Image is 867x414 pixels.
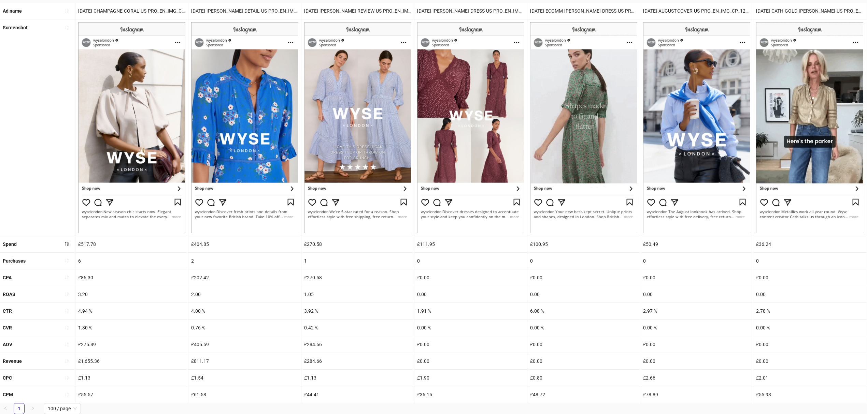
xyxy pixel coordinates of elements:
div: £0.00 [640,353,753,369]
div: 1.05 [301,286,414,302]
img: Screenshot 120229144973090055 [78,22,185,233]
span: sort-descending [65,241,69,246]
b: Ad name [3,8,22,14]
div: £0.80 [527,370,640,386]
span: sort-ascending [65,392,69,397]
div: £0.00 [414,336,527,353]
div: £1.90 [414,370,527,386]
div: [DATE]-CHAMPAGNE-CORAL-US-PRO_EN_IMG_CP_28072025_F_CC_SC1_None_NEWSEASON [75,3,188,19]
div: 0.00 % [527,320,640,336]
span: 100 / page [48,403,77,414]
span: sort-ascending [65,375,69,380]
div: £202.42 [188,269,301,286]
div: Page Size [44,403,81,414]
div: £517.78 [75,236,188,252]
div: £111.95 [414,236,527,252]
img: Screenshot 120229145008090055 [530,22,637,233]
div: £1.13 [75,370,188,386]
div: £55.93 [753,386,866,403]
div: £0.00 [527,336,640,353]
div: 1 [301,253,414,269]
b: Purchases [3,258,26,264]
span: left [3,406,8,410]
div: 2.97 % [640,303,753,319]
div: 6.08 % [527,303,640,319]
b: CPA [3,275,12,280]
div: 0.42 % [301,320,414,336]
b: Revenue [3,358,22,364]
div: 0 [640,253,753,269]
div: £0.00 [640,269,753,286]
div: £405.59 [188,336,301,353]
div: 0 [527,253,640,269]
div: £55.57 [75,386,188,403]
span: sort-ascending [65,258,69,263]
span: sort-ascending [65,25,69,30]
span: sort-ascending [65,325,69,330]
span: right [31,406,35,410]
div: £0.00 [527,269,640,286]
img: Screenshot 120229144934750055 [304,22,411,233]
b: AOV [3,342,12,347]
div: 1.91 % [414,303,527,319]
a: 1 [14,403,24,414]
div: £0.00 [527,353,640,369]
img: Screenshot 120229144911420055 [191,22,298,233]
div: £36.24 [753,236,866,252]
div: £36.15 [414,386,527,403]
div: £50.49 [640,236,753,252]
div: 0.00 [640,286,753,302]
img: Screenshot 120229145031430055 [756,22,863,233]
b: ROAS [3,292,15,297]
div: £275.89 [75,336,188,353]
div: [DATE]-ECOMM-[PERSON_NAME]-DRESS-US-PRO_EN_VID_CP_28072025_F_CC_SC1_None_NEWSEASON [527,3,640,19]
div: [DATE]-CATH-GOLD-[PERSON_NAME]-US-PRO_EN_VID_CP_28072025_F_CC_SC1_None_NEWSEASON [753,3,866,19]
div: 0 [753,253,866,269]
span: sort-ascending [65,359,69,364]
div: £1.13 [301,370,414,386]
span: sort-ascending [65,9,69,13]
div: 4.94 % [75,303,188,319]
div: [DATE]-[PERSON_NAME]-DRESS-US-PRO_EN_IMG_CP_12082025_F_CC_SC1_USP3_ECOM [414,3,527,19]
div: £0.00 [753,336,866,353]
li: Next Page [27,403,38,414]
div: 1.30 % [75,320,188,336]
div: 4.00 % [188,303,301,319]
div: £0.00 [414,269,527,286]
div: £78.89 [640,386,753,403]
b: CPC [3,375,12,381]
b: CPM [3,392,13,397]
div: 0.00 [753,286,866,302]
div: £2.66 [640,370,753,386]
li: 1 [14,403,25,414]
div: £0.00 [414,353,527,369]
div: 0.00 % [753,320,866,336]
div: £0.00 [753,353,866,369]
div: 0.76 % [188,320,301,336]
span: sort-ascending [65,308,69,313]
span: sort-ascending [65,292,69,296]
div: £811.17 [188,353,301,369]
div: 0.00 % [414,320,527,336]
div: 0.00 [527,286,640,302]
div: [DATE]-AUGUST-COVER-US-PRO_EN_IMG_CP_12082025_F_CC_SC24_USP3_ECOM [640,3,753,19]
div: £404.85 [188,236,301,252]
div: £270.58 [301,236,414,252]
div: 2 [188,253,301,269]
div: £48.72 [527,386,640,403]
div: £61.58 [188,386,301,403]
b: Spend [3,241,17,247]
div: 2.78 % [753,303,866,319]
div: £2.01 [753,370,866,386]
div: £86.30 [75,269,188,286]
div: 3.92 % [301,303,414,319]
div: [DATE]-[PERSON_NAME]-REVIEW-US-PRO_EN_IMG_CP_28072025_F_CC_SC9_None_NEWSEASON [301,3,414,19]
b: Screenshot [3,25,28,30]
div: £0.00 [753,269,866,286]
div: 2.00 [188,286,301,302]
img: Screenshot 120229973248660055 [643,22,750,233]
span: sort-ascending [65,275,69,280]
button: right [27,403,38,414]
div: £0.00 [640,336,753,353]
div: £270.58 [301,269,414,286]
